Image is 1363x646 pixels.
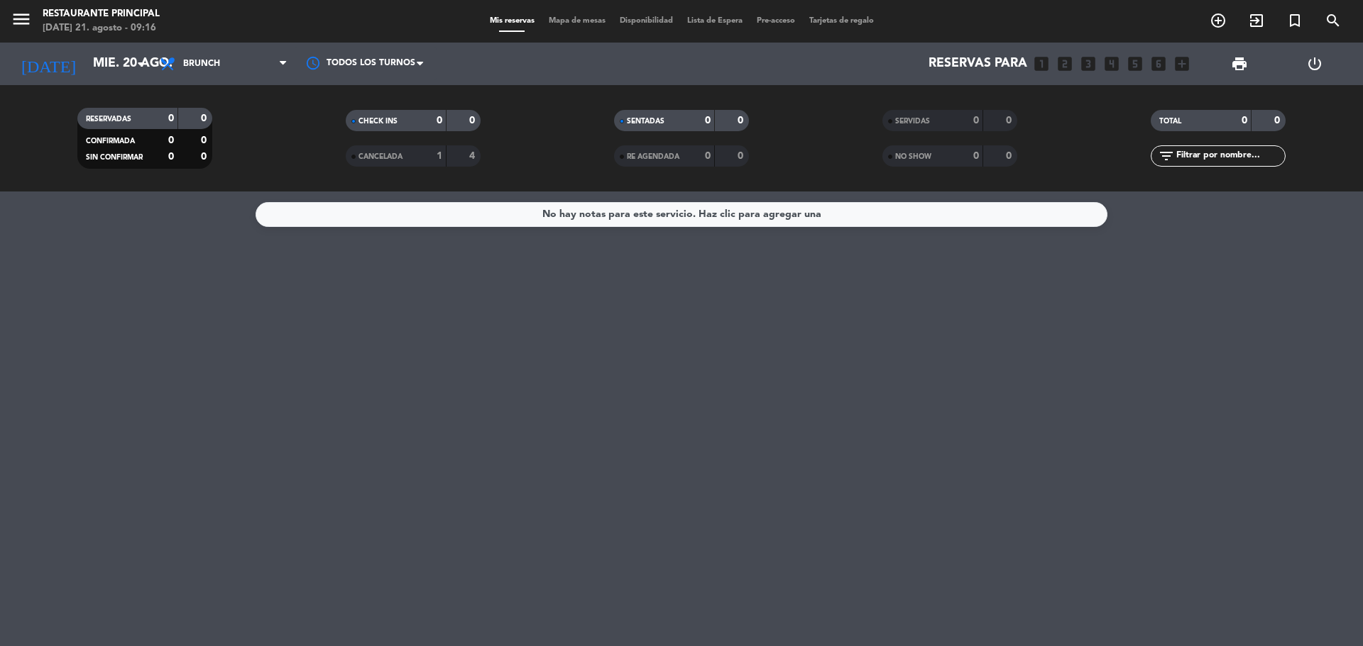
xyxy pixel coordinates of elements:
[11,9,32,35] button: menu
[613,17,680,25] span: Disponibilidad
[1248,12,1265,29] i: exit_to_app
[705,116,711,126] strong: 0
[183,59,220,69] span: Brunch
[11,9,32,30] i: menu
[973,151,979,161] strong: 0
[542,206,821,223] div: No hay notas para este servicio. Haz clic para agregar una
[1231,55,1248,72] span: print
[738,151,746,161] strong: 0
[542,17,613,25] span: Mapa de mesas
[973,116,979,126] strong: 0
[86,138,135,145] span: CONFIRMADA
[802,17,881,25] span: Tarjetas de regalo
[1242,116,1247,126] strong: 0
[750,17,802,25] span: Pre-acceso
[1126,55,1144,73] i: looks_5
[43,7,160,21] div: Restaurante Principal
[895,153,931,160] span: NO SHOW
[469,116,478,126] strong: 0
[1159,118,1181,125] span: TOTAL
[929,57,1027,71] span: Reservas para
[483,17,542,25] span: Mis reservas
[437,116,442,126] strong: 0
[132,55,149,72] i: arrow_drop_down
[1149,55,1168,73] i: looks_6
[895,118,930,125] span: SERVIDAS
[738,116,746,126] strong: 0
[705,151,711,161] strong: 0
[1158,147,1175,165] i: filter_list
[1006,151,1014,161] strong: 0
[1102,55,1121,73] i: looks_4
[627,153,679,160] span: RE AGENDADA
[1006,116,1014,126] strong: 0
[168,152,174,162] strong: 0
[168,113,174,123] strong: 0
[201,135,209,145] strong: 0
[1274,116,1283,126] strong: 0
[627,118,664,125] span: SENTADAS
[1032,55,1051,73] i: looks_one
[358,118,398,125] span: CHECK INS
[358,153,403,160] span: CANCELADA
[201,113,209,123] strong: 0
[43,21,160,35] div: [DATE] 21. agosto - 09:16
[680,17,750,25] span: Lista de Espera
[86,154,143,161] span: SIN CONFIRMAR
[1277,43,1352,85] div: LOG OUT
[1173,55,1191,73] i: add_box
[1286,12,1303,29] i: turned_in_not
[1056,55,1074,73] i: looks_two
[469,151,478,161] strong: 4
[1306,55,1323,72] i: power_settings_new
[1325,12,1342,29] i: search
[437,151,442,161] strong: 1
[168,135,174,145] strong: 0
[201,152,209,162] strong: 0
[1079,55,1097,73] i: looks_3
[1175,148,1285,164] input: Filtrar por nombre...
[1210,12,1227,29] i: add_circle_outline
[86,116,131,123] span: RESERVADAS
[11,48,86,79] i: [DATE]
